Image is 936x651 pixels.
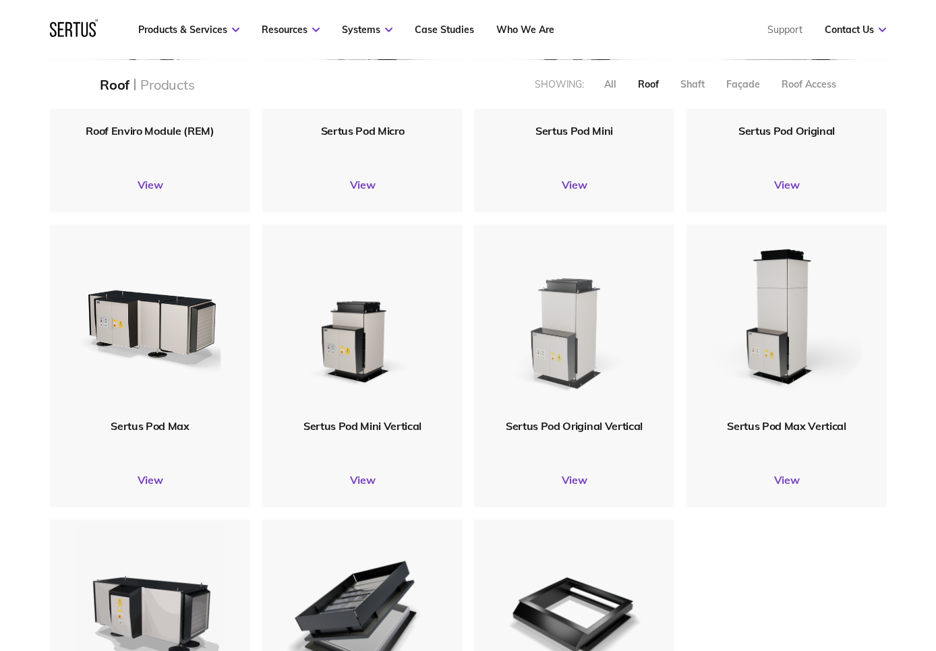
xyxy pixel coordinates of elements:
[415,24,474,36] a: Case Studies
[506,419,643,433] span: Sertus Pod Original Vertical
[321,124,405,137] span: Sertus Pod Micro
[262,24,320,36] a: Resources
[726,78,760,90] div: Façade
[303,419,421,433] span: Sertus Pod Mini Vertical
[50,473,250,487] a: View
[686,473,887,487] a: View
[738,124,835,137] span: Sertus Pod Original
[86,124,214,137] span: Roof Enviro Module (REM)
[680,78,705,90] div: Shaft
[342,24,392,36] a: Systems
[100,76,129,93] div: Roof
[604,78,616,90] div: All
[50,178,250,191] a: View
[140,76,194,93] div: Products
[474,473,674,487] a: View
[262,178,463,191] a: View
[262,473,463,487] a: View
[535,78,584,90] div: Showing:
[474,178,674,191] a: View
[869,586,936,651] iframe: Chat Widget
[727,419,846,433] span: Sertus Pod Max Vertical
[638,78,659,90] div: Roof
[496,24,554,36] a: Who We Are
[111,419,189,433] span: Sertus Pod Max
[138,24,239,36] a: Products & Services
[686,178,887,191] a: View
[825,24,886,36] a: Contact Us
[767,24,802,36] a: Support
[535,124,613,137] span: Sertus Pod Mini
[782,78,836,90] div: Roof Access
